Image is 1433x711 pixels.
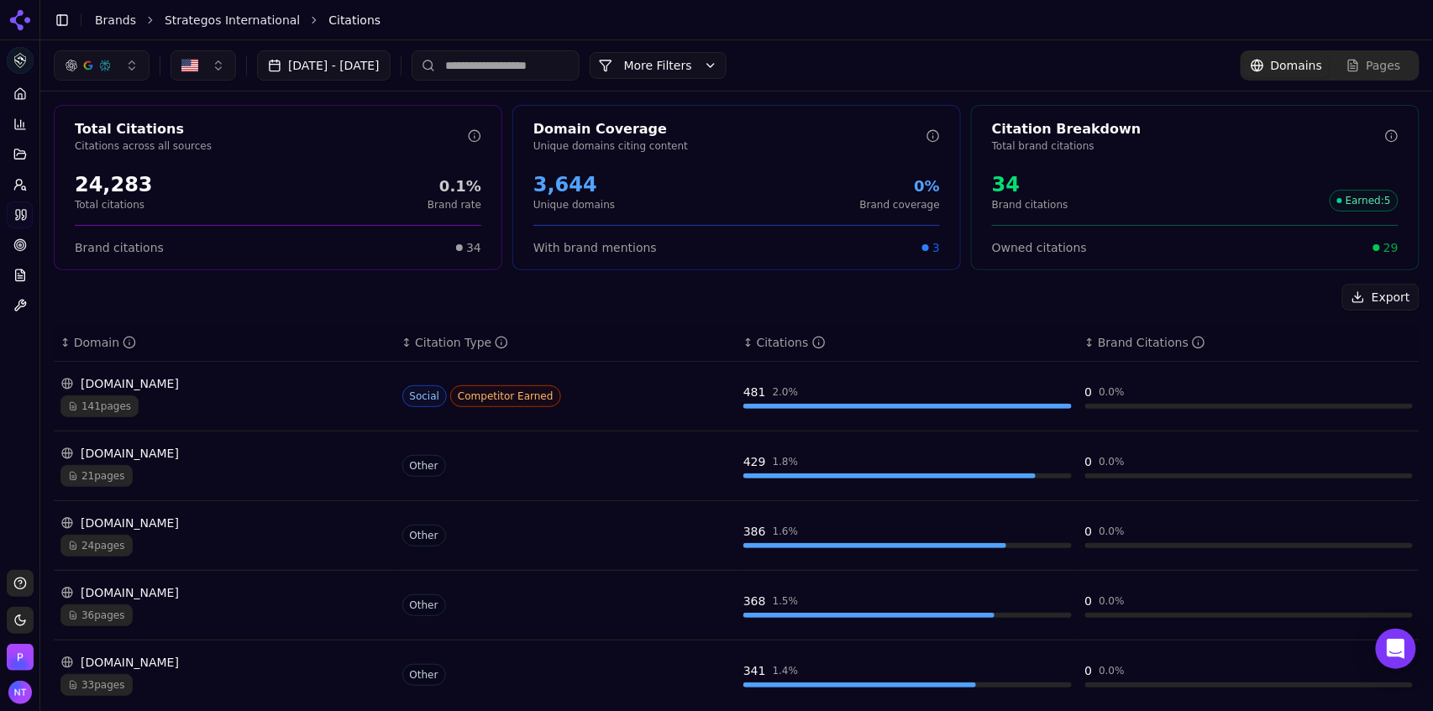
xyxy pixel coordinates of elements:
span: 34 [466,239,481,256]
div: 1.5 % [773,594,799,608]
p: Unique domains citing content [533,139,926,153]
div: [DOMAIN_NAME] [60,445,389,462]
div: Citations [757,334,826,351]
div: Citation Breakdown [992,119,1385,139]
p: Brand citations [992,198,1068,212]
div: 0.0 % [1099,455,1125,468]
div: ↕Brand Citations [1085,334,1414,351]
img: Perrill [7,644,34,671]
div: 3,644 [533,171,615,198]
div: 0.0 % [1099,385,1125,399]
th: citationTypes [396,324,737,362]
div: ↕Domain [60,334,389,351]
span: 21 pages [60,465,133,487]
div: Open Intercom Messenger [1376,629,1416,669]
span: Other [402,664,446,686]
span: Social [402,385,448,407]
span: Pages [1367,57,1401,74]
div: ↕Citations [743,334,1072,351]
div: 386 [743,523,766,540]
button: Open organization switcher [7,644,34,671]
p: Brand coverage [860,198,940,212]
div: 0.0 % [1099,525,1125,538]
div: 0.0 % [1099,664,1125,677]
div: Brand Citations [1098,334,1205,351]
span: Owned citations [992,239,1087,256]
div: 34 [992,171,1068,198]
a: Strategos International [165,12,300,29]
button: Open user button [8,681,32,704]
div: [DOMAIN_NAME] [60,515,389,531]
span: 24 pages [60,535,133,557]
div: 24,283 [75,171,153,198]
div: 0.0 % [1099,594,1125,608]
img: Strategos International [7,47,34,74]
span: Other [402,455,446,477]
div: 341 [743,662,766,679]
th: totalCitationCount [737,324,1079,362]
span: Earned : 5 [1330,190,1399,212]
span: Brand citations [75,239,164,256]
div: 0 [1085,662,1093,679]
div: 0 [1085,453,1093,470]
span: 33 pages [60,674,133,696]
button: Export [1342,284,1420,311]
div: 0 [1085,593,1093,609]
img: United States [181,57,198,74]
span: Competitor Earned [450,385,561,407]
div: ↕Citation Type [402,334,731,351]
p: Total citations [75,198,153,212]
div: Domain Coverage [533,119,926,139]
div: 1.8 % [773,455,799,468]
div: 0% [860,175,940,198]
span: With brand mentions [533,239,657,256]
div: Total Citations [75,119,468,139]
div: 1.4 % [773,664,799,677]
div: 429 [743,453,766,470]
div: 1.6 % [773,525,799,538]
div: Domain [74,334,136,351]
th: domain [54,324,396,362]
p: Unique domains [533,198,615,212]
button: Current brand: Strategos International [7,47,34,74]
span: 141 pages [60,395,139,417]
div: 0.1% [428,175,481,198]
img: Nate Tower [8,681,32,704]
nav: breadcrumb [95,12,1386,29]
p: Brand rate [428,198,481,212]
span: 3 [932,239,940,256]
span: 29 [1383,239,1399,256]
button: [DATE] - [DATE] [257,50,391,81]
div: 0 [1085,384,1093,400]
span: 36 pages [60,604,133,626]
th: brandCitationCount [1079,324,1420,362]
div: [DOMAIN_NAME] [60,584,389,601]
p: Citations across all sources [75,139,468,153]
button: More Filters [590,52,727,79]
div: 0 [1085,523,1093,540]
span: Other [402,594,446,616]
div: [DOMAIN_NAME] [60,654,389,671]
div: Citation Type [415,334,508,351]
div: 368 [743,593,766,609]
span: Domains [1271,57,1323,74]
span: Citations [328,12,381,29]
div: 481 [743,384,766,400]
a: Brands [95,13,136,27]
div: 2.0 % [773,385,799,399]
span: Other [402,525,446,546]
div: [DOMAIN_NAME] [60,375,389,392]
p: Total brand citations [992,139,1385,153]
